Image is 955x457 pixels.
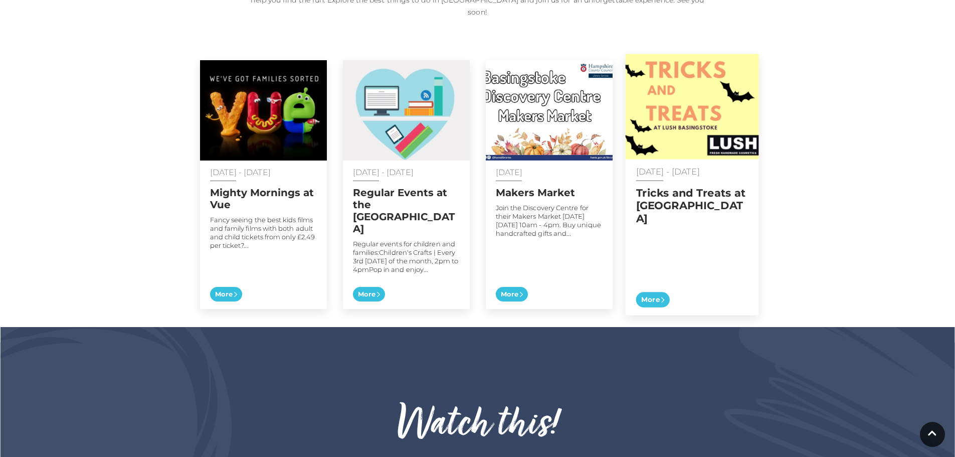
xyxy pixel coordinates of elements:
p: [DATE] [496,168,603,177]
h2: Tricks and Treats at [GEOGRAPHIC_DATA] [636,187,748,225]
h2: Regular Events at the [GEOGRAPHIC_DATA] [353,187,460,235]
a: [DATE] - [DATE] Tricks and Treats at [GEOGRAPHIC_DATA] More [625,54,758,316]
h2: Makers Market [496,187,603,199]
span: More [496,287,528,302]
p: [DATE] - [DATE] [636,167,748,176]
span: More [210,287,242,302]
a: [DATE] - [DATE] Regular Events at the [GEOGRAPHIC_DATA] Regular events for children and families:... [343,60,470,309]
h2: Watch this! [200,401,756,449]
p: Join the Discovery Centre for their Makers Market [DATE][DATE] 10am - 4pm. Buy unique handcrafted... [496,204,603,238]
a: [DATE] Makers Market Join the Discovery Centre for their Makers Market [DATE][DATE] 10am - 4pm. B... [486,60,613,309]
p: [DATE] - [DATE] [210,168,317,177]
p: [DATE] - [DATE] [353,168,460,177]
p: Regular events for children and families:Children's Crafts | Every 3rd [DATE] of the month, 2pm t... [353,240,460,274]
p: Fancy seeing the best kids films and family films with both adult and child tickets from only £2.... [210,216,317,250]
span: More [636,292,669,308]
h2: Mighty Mornings at Vue [210,187,317,211]
a: [DATE] - [DATE] Mighty Mornings at Vue Fancy seeing the best kids films and family films with bot... [200,60,327,309]
span: More [353,287,385,302]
